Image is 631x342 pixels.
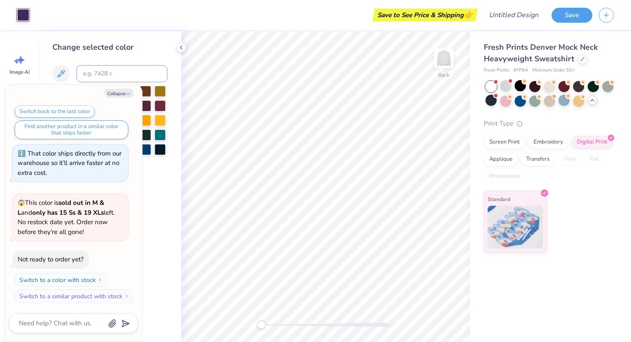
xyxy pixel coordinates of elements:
img: Back [435,50,452,67]
strong: only has 15 Ss & 19 XLs [32,208,104,217]
button: Switch to a similar product with stock [15,289,134,303]
div: Rhinestones [484,170,525,183]
div: Transfers [521,153,555,166]
button: Switch back to the last color [15,105,95,118]
span: Fresh Prints Denver Mock Neck Heavyweight Sweatshirt [484,42,598,64]
strong: sold out in M & L [18,198,104,217]
span: 😱 [18,199,25,207]
span: 👉 [464,9,473,20]
div: Change selected color [52,42,167,53]
div: Print Type [484,119,614,129]
div: Foil [584,153,604,166]
img: Switch to a color with stock [97,277,103,282]
img: Standard [488,206,543,249]
div: Applique [484,153,518,166]
div: That color ships directly from our warehouse so it’ll arrive faster at no extra cost. [18,149,121,177]
div: Accessibility label [257,321,266,329]
span: This color is and left. No restock date yet. Order now before they're all gone! [18,198,115,236]
button: Switch to a color with stock [15,273,107,287]
div: Save to See Price & Shipping [375,9,476,21]
div: Embroidery [528,136,569,149]
button: Save [552,8,592,23]
button: Find another product in a similar color that ships faster [15,120,128,139]
img: Switch to a similar product with stock [124,294,129,299]
div: Vinyl [558,153,582,166]
div: Digital Print [571,136,613,149]
span: # FP94 [513,67,528,74]
div: Back [438,71,449,79]
span: Minimum Order: 50 + [532,67,575,74]
span: Standard [488,195,510,204]
input: Untitled Design [482,6,545,24]
span: Image AI [9,69,30,75]
div: Not ready to order yet? [18,255,84,264]
input: e.g. 7428 c [76,65,167,82]
span: Fresh Prints [484,67,509,74]
button: Collapse [105,89,133,98]
div: Screen Print [484,136,525,149]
